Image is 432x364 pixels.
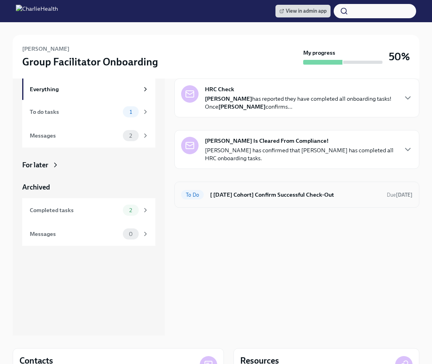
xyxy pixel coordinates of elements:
a: To Do[ [DATE] Cohort] Confirm Successful Check-OutDue[DATE] [181,188,413,201]
span: Due [387,192,413,198]
strong: HRC Check [205,85,234,93]
div: Messages [30,230,120,238]
span: October 31st, 2025 09:00 [387,191,413,199]
div: For later [22,160,48,170]
a: Completed tasks2 [22,198,155,222]
strong: [PERSON_NAME] [218,103,266,110]
a: To do tasks1 [22,100,155,124]
a: Messages0 [22,222,155,246]
p: has reported they have completed all onboarding tasks! Once confirms... [205,95,397,111]
a: Messages2 [22,124,155,148]
a: Archived [22,182,155,192]
span: 1 [125,109,137,115]
h3: 50% [389,50,410,64]
img: CharlieHealth [16,5,58,17]
span: 0 [124,231,138,237]
p: [PERSON_NAME] has confirmed that [PERSON_NAME] has completed all HRC onboarding tasks. [205,146,397,162]
strong: [PERSON_NAME] [205,95,252,102]
span: 2 [124,207,137,213]
div: Messages [30,131,120,140]
a: Everything [22,79,155,100]
span: 2 [124,133,137,139]
h6: [ [DATE] Cohort] Confirm Successful Check-Out [210,190,380,199]
span: View in admin app [279,7,327,15]
strong: My progress [303,49,335,57]
div: Completed tasks [30,206,120,215]
strong: [DATE] [396,192,413,198]
h3: Group Facilitator Onboarding [22,55,158,69]
div: Everything [30,85,139,94]
strong: [PERSON_NAME] Is Cleared From Compliance! [205,137,329,145]
span: To Do [181,192,204,198]
a: For later [22,160,155,170]
a: View in admin app [275,5,331,17]
div: To do tasks [30,107,120,116]
h6: [PERSON_NAME] [22,44,69,53]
